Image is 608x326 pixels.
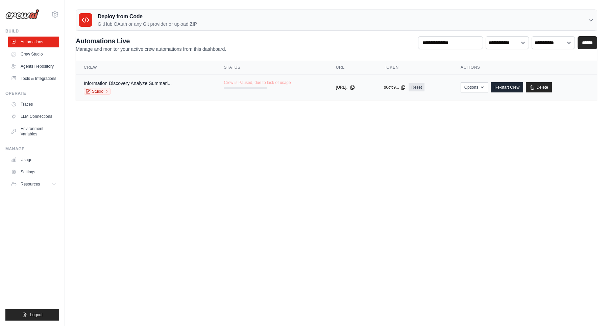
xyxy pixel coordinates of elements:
[21,181,40,187] span: Resources
[8,123,59,139] a: Environment Variables
[98,21,197,27] p: GitHub OAuth or any Git provider or upload ZIP
[461,82,488,92] button: Options
[30,312,43,318] span: Logout
[98,13,197,21] h3: Deploy from Code
[8,61,59,72] a: Agents Repository
[84,88,111,95] a: Studio
[491,82,523,92] a: Re-start Crew
[216,61,327,74] th: Status
[76,36,226,46] h2: Automations Live
[84,81,172,86] a: Information Discovery Analyze Summari...
[8,49,59,60] a: Crew Studio
[8,167,59,177] a: Settings
[328,61,376,74] th: URL
[8,73,59,84] a: Tools & Integrations
[8,37,59,47] a: Automations
[409,83,424,91] a: Reset
[453,61,597,74] th: Actions
[8,179,59,190] button: Resources
[8,154,59,165] a: Usage
[8,99,59,110] a: Traces
[384,85,406,90] button: d6cfc9...
[8,111,59,122] a: LLM Connections
[376,61,453,74] th: Token
[224,80,291,85] span: Crew is Paused, due to lack of usage
[76,46,226,52] p: Manage and monitor your active crew automations from this dashboard.
[5,309,59,321] button: Logout
[574,294,608,326] iframe: Chat Widget
[5,91,59,96] div: Operate
[76,61,216,74] th: Crew
[5,146,59,152] div: Manage
[526,82,552,92] a: Delete
[5,28,59,34] div: Build
[5,9,39,19] img: Logo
